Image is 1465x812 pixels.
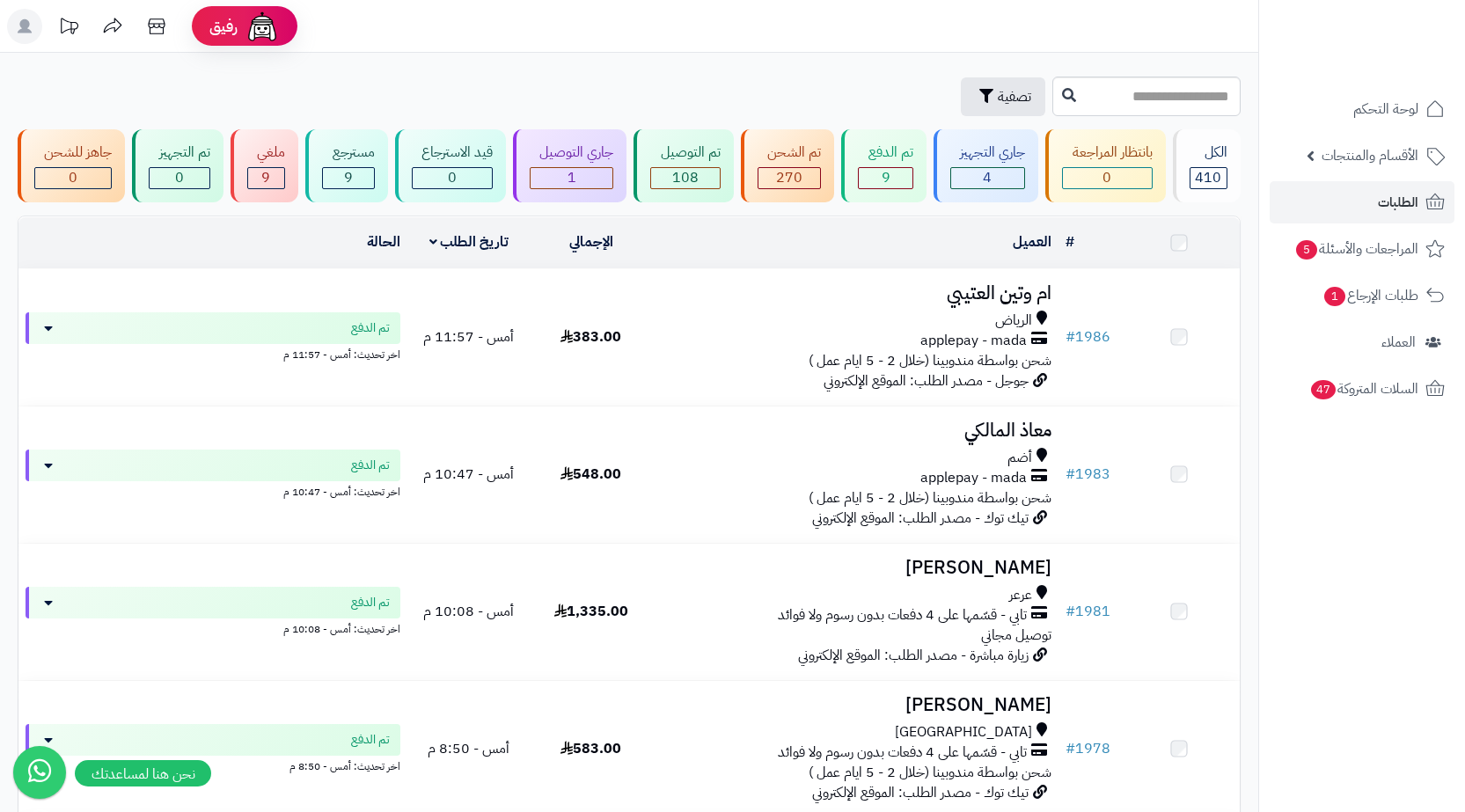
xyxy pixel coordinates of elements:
[1190,143,1227,163] div: الكل
[838,129,929,202] a: تم الدفع 9
[245,9,280,44] img: ai-face.png
[776,167,802,188] span: 270
[1270,368,1454,410] a: السلات المتروكة47
[778,605,1027,625] span: تابي - قسّمها على 4 دفعات بدون رسوم ولا فوائد
[1066,231,1074,252] a: #
[1311,380,1336,399] span: 47
[227,129,302,202] a: ملغي 9
[1270,274,1454,317] a: طلبات الإرجاع1
[248,168,284,188] div: 9
[659,695,1051,715] h3: [PERSON_NAME]
[26,481,400,500] div: اخر تحديث: أمس - 10:47 م
[149,143,209,163] div: تم التجهيز
[859,168,912,188] div: 9
[35,168,111,188] div: 0
[1013,231,1051,252] a: العميل
[1066,464,1075,485] span: #
[1066,738,1075,759] span: #
[1009,585,1032,605] span: عرعر
[961,77,1045,116] button: تصفية
[630,129,736,202] a: تم التوصيل 108
[428,738,509,759] span: أمس - 8:50 م
[672,167,699,188] span: 108
[920,331,1027,351] span: applepay - mada
[1270,88,1454,130] a: لوحة التحكم
[531,168,612,188] div: 1
[798,645,1029,666] span: زيارة مباشرة - مصدر الطلب: الموقع الإلكتروني
[351,594,390,611] span: تم الدفع
[1378,190,1418,215] span: الطلبات
[651,168,719,188] div: 108
[809,350,1051,371] span: شحن بواسطة مندوبينا (خلال 2 - 5 ايام عمل )
[247,143,285,163] div: ملغي
[995,311,1032,331] span: الرياض
[323,168,373,188] div: 9
[560,464,621,485] span: 548.00
[1066,326,1110,347] a: #1986
[150,168,209,188] div: 0
[1322,283,1418,308] span: طلبات الإرجاع
[1169,129,1244,202] a: الكل410
[423,326,514,347] span: أمس - 11:57 م
[554,601,628,622] span: 1,335.00
[34,143,112,163] div: جاهز للشحن
[981,625,1051,646] span: توصيل مجاني
[351,457,390,474] span: تم الدفع
[1066,326,1075,347] span: #
[69,167,77,188] span: 0
[423,464,514,485] span: أمس - 10:47 م
[895,722,1032,743] span: [GEOGRAPHIC_DATA]
[930,129,1042,202] a: جاري التجهيز 4
[509,129,630,202] a: جاري التوصيل 1
[1270,181,1454,223] a: الطلبات
[448,167,457,188] span: 0
[1066,601,1075,622] span: #
[812,508,1029,529] span: تيك توك - مصدر الطلب: الموقع الإلكتروني
[367,231,400,252] a: الحالة
[650,143,720,163] div: تم التوصيل
[14,129,128,202] a: جاهز للشحن 0
[778,743,1027,763] span: تابي - قسّمها على 4 دفعات بدون رسوم ولا فوائد
[882,167,890,188] span: 9
[659,558,1051,578] h3: [PERSON_NAME]
[1066,601,1110,622] a: #1981
[1353,97,1418,121] span: لوحة التحكم
[322,143,374,163] div: مسترجع
[412,143,493,163] div: قيد الاسترجاع
[344,167,353,188] span: 9
[951,168,1024,188] div: 4
[1007,448,1032,468] span: أضم
[858,143,912,163] div: تم الدفع
[423,601,514,622] span: أمس - 10:08 م
[26,618,400,637] div: اخر تحديث: أمس - 10:08 م
[758,168,820,188] div: 270
[1324,287,1345,306] span: 1
[1322,143,1418,168] span: الأقسام والمنتجات
[413,168,492,188] div: 0
[302,129,391,202] a: مسترجع 9
[1309,377,1418,401] span: السلات المتروكة
[560,326,621,347] span: 383.00
[920,468,1027,488] span: applepay - mada
[392,129,509,202] a: قيد الاسترجاع 0
[429,231,509,252] a: تاريخ الطلب
[1294,237,1418,261] span: المراجعات والأسئلة
[569,231,613,252] a: الإجمالي
[209,16,238,37] span: رفيق
[47,9,91,48] a: تحديثات المنصة
[175,167,184,188] span: 0
[1345,49,1448,86] img: logo-2.png
[737,129,838,202] a: تم الشحن 270
[530,143,613,163] div: جاري التوصيل
[659,421,1051,441] h3: معاذ المالكي
[809,762,1051,783] span: شحن بواسطة مندوبينا (خلال 2 - 5 ايام عمل )
[1102,167,1111,188] span: 0
[560,738,621,759] span: 583.00
[351,731,390,749] span: تم الدفع
[1381,330,1416,355] span: العملاء
[1063,168,1151,188] div: 0
[1195,167,1221,188] span: 410
[1062,143,1152,163] div: بانتظار المراجعة
[809,487,1051,508] span: شحن بواسطة مندوبينا (خلال 2 - 5 ايام عمل )
[824,370,1029,391] span: جوجل - مصدر الطلب: الموقع الإلكتروني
